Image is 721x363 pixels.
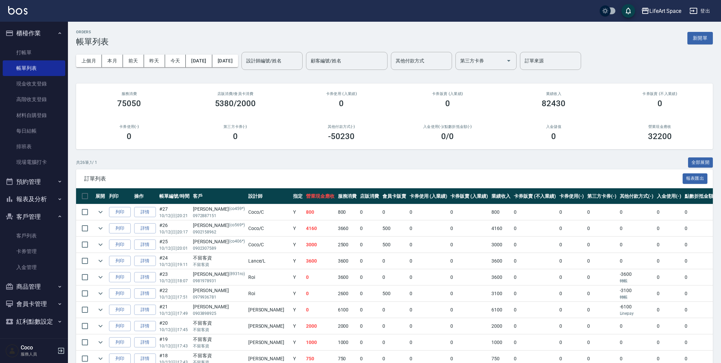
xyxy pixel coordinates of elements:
[358,286,381,302] td: 0
[558,204,585,220] td: 0
[655,286,683,302] td: 0
[21,351,55,357] p: 服務人員
[683,237,720,253] td: 0
[618,204,655,220] td: 0
[403,125,493,129] h2: 入金使用(-) /點數折抵金額(-)
[408,335,449,350] td: 0
[328,132,355,141] h3: -50230
[3,260,65,275] a: 入金管理
[683,286,720,302] td: 0
[95,240,106,250] button: expand row
[490,237,512,253] td: 3000
[381,335,408,350] td: 0
[585,204,618,220] td: 0
[3,228,65,244] a: 客戶列表
[134,256,156,266] a: 詳情
[134,321,156,331] a: 詳情
[291,188,304,204] th: 指定
[132,188,158,204] th: 操作
[490,188,512,204] th: 業績收入
[144,55,165,67] button: 昨天
[84,92,174,96] h3: 服務消費
[193,287,245,294] div: [PERSON_NAME]
[655,204,683,220] td: 0
[134,223,156,234] a: 詳情
[449,188,490,204] th: 卡券販賣 (入業績)
[381,204,408,220] td: 0
[193,229,245,235] p: 0902158962
[558,269,585,285] td: 0
[618,188,655,204] th: 其他付款方式(-)
[336,221,359,236] td: 3660
[655,188,683,204] th: 入金使用(-)
[381,221,408,236] td: 500
[618,335,655,350] td: 0
[358,269,381,285] td: 0
[193,213,245,219] p: 0972887151
[512,318,558,334] td: 0
[558,286,585,302] td: 0
[109,256,131,266] button: 列印
[509,92,599,96] h2: 業績收入
[3,45,65,60] a: 打帳單
[291,237,304,253] td: Y
[687,5,713,17] button: 登出
[638,4,684,18] button: LifeArt Space
[3,190,65,208] button: 報表及分析
[193,310,245,317] p: 0903898925
[304,302,336,318] td: 0
[291,221,304,236] td: Y
[191,125,281,129] h2: 第三方卡券(-)
[358,204,381,220] td: 0
[618,253,655,269] td: 0
[304,335,336,350] td: 1000
[191,188,247,204] th: 客戶
[193,327,245,333] p: 不留客資
[247,286,291,302] td: Roi
[212,55,238,67] button: [DATE]
[449,204,490,220] td: 0
[193,206,245,213] div: [PERSON_NAME]
[3,244,65,259] a: 卡券管理
[186,55,212,67] button: [DATE]
[688,157,713,168] button: 全部展開
[336,204,359,220] td: 800
[165,55,186,67] button: 今天
[95,321,106,331] button: expand row
[336,253,359,269] td: 3600
[381,188,408,204] th: 會員卡販賣
[585,335,618,350] td: 0
[191,92,281,96] h2: 店販消費 /會員卡消費
[215,99,256,108] h3: 5380/2000
[585,253,618,269] td: 0
[159,262,190,268] p: 10/12 (日) 19:11
[509,125,599,129] h2: 入金儲值
[193,303,245,310] div: [PERSON_NAME]
[159,310,190,317] p: 10/12 (日) 17:49
[655,253,683,269] td: 0
[102,55,123,67] button: 本月
[408,302,449,318] td: 0
[109,321,131,331] button: 列印
[291,269,304,285] td: Y
[193,278,245,284] p: 0981978931
[618,302,655,318] td: -6100
[76,55,102,67] button: 上個月
[291,318,304,334] td: Y
[558,237,585,253] td: 0
[655,335,683,350] td: 0
[358,302,381,318] td: 0
[558,335,585,350] td: 0
[683,253,720,269] td: 0
[336,237,359,253] td: 2500
[193,262,245,268] p: 不留客資
[134,288,156,299] a: 詳情
[229,238,245,245] p: (co406*)
[109,207,131,217] button: 列印
[3,208,65,226] button: 客戶管理
[542,99,565,108] h3: 82430
[193,320,245,327] div: 不留客資
[408,269,449,285] td: 0
[445,99,450,108] h3: 0
[291,204,304,220] td: Y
